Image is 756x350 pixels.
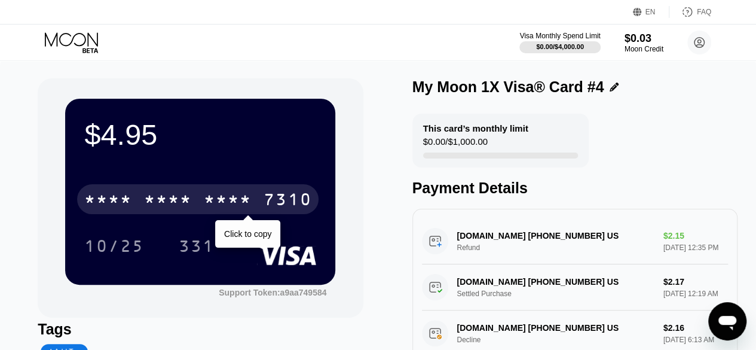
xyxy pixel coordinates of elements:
[625,32,663,45] div: $0.03
[412,78,604,96] div: My Moon 1X Visa® Card #4
[536,43,584,50] div: $0.00 / $4,000.00
[84,238,144,257] div: 10/25
[625,45,663,53] div: Moon Credit
[224,229,271,239] div: Click to copy
[264,191,311,211] div: 7310
[697,8,711,16] div: FAQ
[179,238,215,257] div: 331
[170,231,224,261] div: 331
[75,231,153,261] div: 10/25
[519,32,600,40] div: Visa Monthly Spend Limit
[519,32,600,53] div: Visa Monthly Spend Limit$0.00/$4,000.00
[412,179,737,197] div: Payment Details
[38,321,363,338] div: Tags
[219,288,326,297] div: Support Token:a9aa749584
[669,6,711,18] div: FAQ
[633,6,669,18] div: EN
[84,118,316,151] div: $4.95
[645,8,656,16] div: EN
[219,288,326,297] div: Support Token: a9aa749584
[625,32,663,53] div: $0.03Moon Credit
[423,123,528,133] div: This card’s monthly limit
[423,136,488,153] div: $0.00 / $1,000.00
[708,302,746,340] iframe: Button to launch messaging window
